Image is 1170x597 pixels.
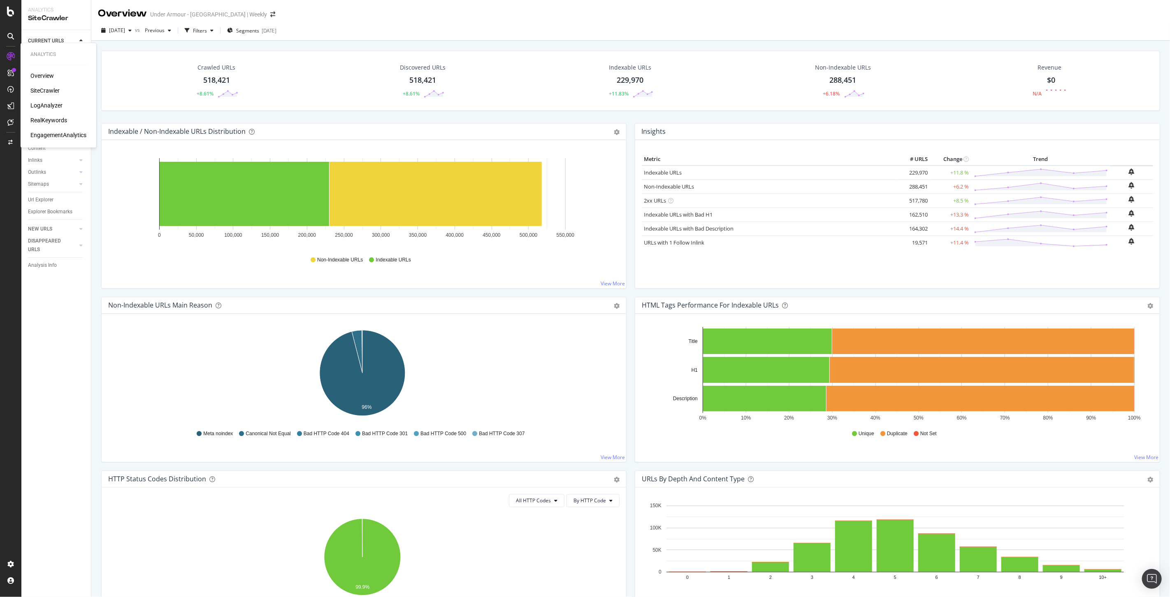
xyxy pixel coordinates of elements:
[108,153,616,249] svg: A chart.
[930,166,971,180] td: +11.8 %
[28,237,77,254] a: DISAPPEARED URLS
[158,232,161,238] text: 0
[28,156,42,165] div: Inlinks
[971,153,1110,166] th: Trend
[650,525,662,531] text: 100K
[977,575,980,580] text: 7
[30,102,63,110] a: LogAnalyzer
[609,63,652,72] div: Indexable URLs
[897,153,930,166] th: # URLS
[659,569,662,575] text: 0
[150,10,267,19] div: Under Armour - [GEOGRAPHIC_DATA] | Weekly
[28,180,49,189] div: Sitemaps
[573,497,606,504] span: By HTTP Code
[644,197,666,204] a: 2xx URLs
[28,196,85,204] a: Url Explorer
[28,37,77,45] a: CURRENT URLS
[830,75,857,86] div: 288,451
[28,168,77,177] a: Outlinks
[930,208,971,222] td: +13.3 %
[930,180,971,194] td: +6.2 %
[642,327,1150,422] svg: A chart.
[769,575,772,580] text: 2
[871,415,880,421] text: 40%
[897,194,930,208] td: 517,780
[887,430,908,437] span: Duplicate
[614,303,620,309] div: gear
[930,153,971,166] th: Change
[1129,196,1135,203] div: bell-plus
[897,222,930,236] td: 164,302
[28,180,77,189] a: Sitemaps
[1043,415,1053,421] text: 80%
[335,232,353,238] text: 250,000
[1129,224,1135,231] div: bell-plus
[372,232,390,238] text: 300,000
[852,575,855,580] text: 4
[197,90,214,97] div: +8.61%
[30,131,86,140] div: EngagementAnalytics
[483,232,501,238] text: 450,000
[859,430,874,437] span: Unique
[741,415,751,421] text: 10%
[1019,575,1021,580] text: 8
[642,501,1150,596] svg: A chart.
[28,237,70,254] div: DISAPPEARED URLS
[262,27,276,34] div: [DATE]
[653,547,662,553] text: 50K
[894,575,896,580] text: 5
[28,7,84,14] div: Analytics
[897,180,930,194] td: 288,451
[957,415,967,421] text: 60%
[317,257,363,264] span: Non-Indexable URLs
[644,183,694,190] a: Non-Indexable URLs
[728,575,730,580] text: 1
[224,24,280,37] button: Segments[DATE]
[1099,575,1107,580] text: 10+
[28,225,77,233] a: NEW URLS
[644,169,682,176] a: Indexable URLs
[601,280,625,287] a: View More
[224,232,242,238] text: 100,000
[298,232,316,238] text: 200,000
[28,225,52,233] div: NEW URLS
[1142,569,1162,589] div: Open Intercom Messenger
[1147,477,1153,483] div: gear
[189,232,204,238] text: 50,000
[142,24,174,37] button: Previous
[644,225,734,232] a: Indexable URLs with Bad Description
[30,72,54,80] div: Overview
[109,27,125,34] span: 2025 Sep. 25th
[28,208,85,216] a: Explorer Bookmarks
[261,232,279,238] text: 150,000
[644,211,713,218] a: Indexable URLs with Bad H1
[376,257,411,264] span: Indexable URLs
[98,7,147,21] div: Overview
[355,584,369,590] text: 99.9%
[930,194,971,208] td: +8.5 %
[28,168,46,177] div: Outlinks
[1060,575,1063,580] text: 9
[1000,415,1010,421] text: 70%
[108,475,206,483] div: HTTP Status Codes Distribution
[1086,415,1096,421] text: 90%
[823,90,840,97] div: +6.18%
[566,494,620,507] button: By HTTP Code
[28,208,72,216] div: Explorer Bookmarks
[28,196,53,204] div: Url Explorer
[1129,168,1135,175] div: bell-plus
[614,477,620,483] div: gear
[930,236,971,250] td: +11.4 %
[642,301,779,309] div: HTML Tags Performance for Indexable URLs
[1147,303,1153,309] div: gear
[409,232,427,238] text: 350,000
[28,261,85,270] a: Analysis Info
[1038,63,1061,72] span: Revenue
[28,144,85,153] a: Content
[30,87,60,95] a: SiteCrawler
[142,27,165,34] span: Previous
